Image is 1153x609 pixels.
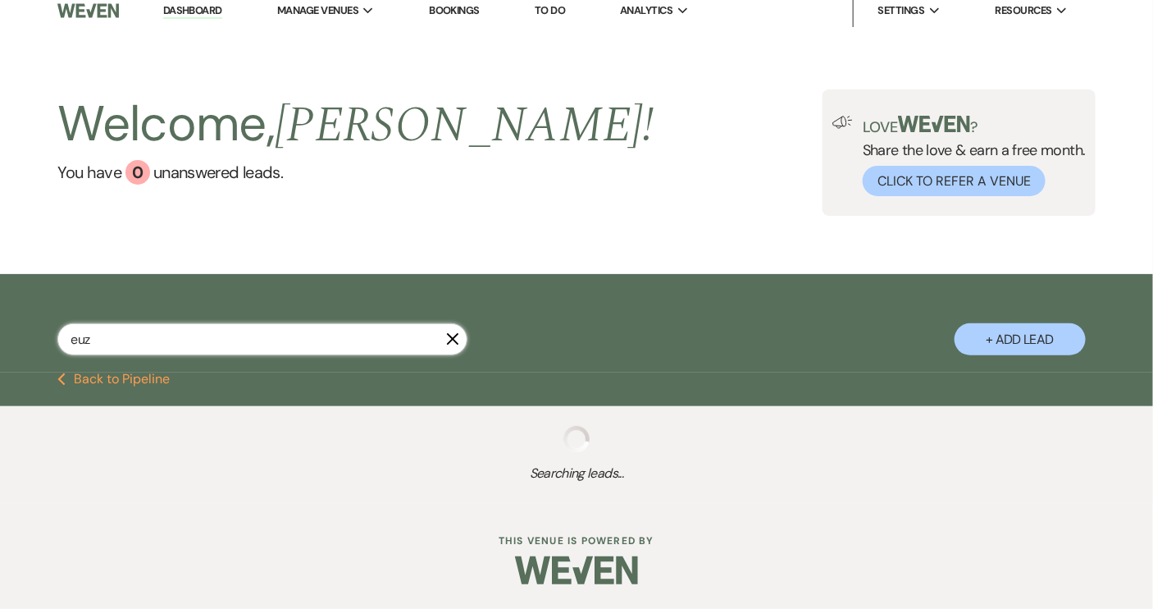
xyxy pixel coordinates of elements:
[57,160,654,185] a: You have 0 unanswered leads.
[57,464,1095,483] span: Searching leads...
[996,2,1052,19] span: Resources
[535,3,565,17] a: To Do
[620,2,672,19] span: Analytics
[277,2,358,19] span: Manage Venues
[832,116,853,129] img: loud-speaker-illustration.svg
[275,88,654,163] span: [PERSON_NAME] !
[863,116,1086,135] p: Love ?
[57,323,467,355] input: Search by name, event date, email address or phone number
[863,166,1046,196] button: Click to Refer a Venue
[429,3,480,17] a: Bookings
[125,160,150,185] div: 0
[853,116,1086,196] div: Share the love & earn a free month.
[955,323,1086,355] button: + Add Lead
[563,426,590,452] img: loading spinner
[878,2,925,19] span: Settings
[898,116,971,132] img: weven-logo-green.svg
[515,542,638,599] img: Weven Logo
[57,373,170,386] button: Back to Pipeline
[163,3,222,19] a: Dashboard
[57,89,654,160] h2: Welcome,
